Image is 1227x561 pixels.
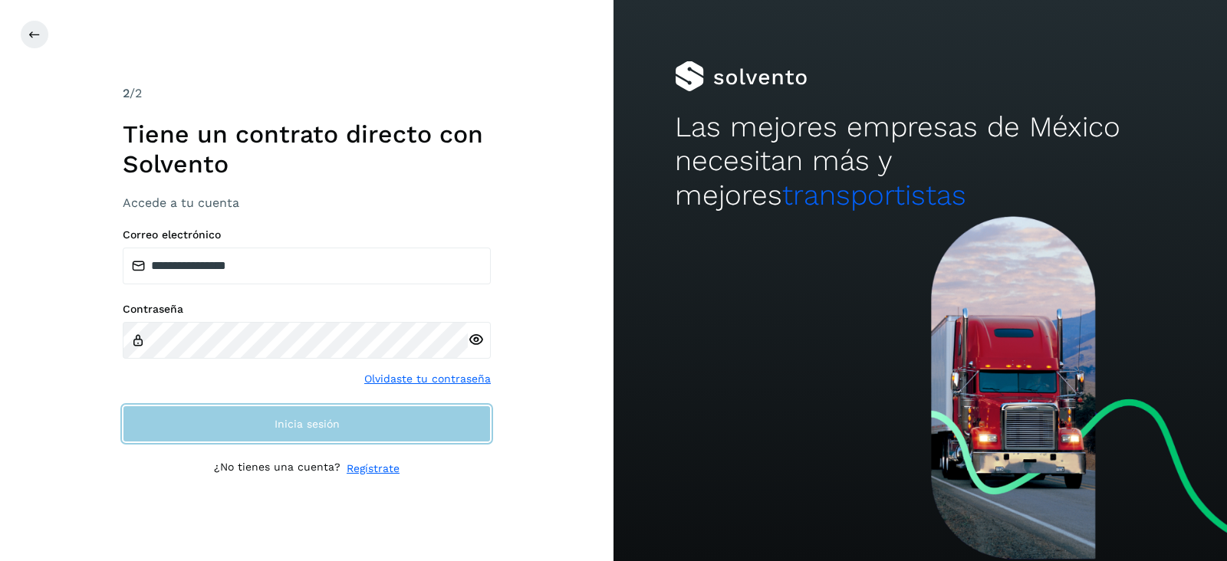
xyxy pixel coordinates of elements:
[123,86,130,100] span: 2
[364,371,491,387] a: Olvidaste tu contraseña
[123,405,491,442] button: Inicia sesión
[275,418,340,429] span: Inicia sesión
[347,461,400,477] a: Regístrate
[123,228,491,241] label: Correo electrónico
[123,84,491,103] div: /2
[214,461,340,477] p: ¿No tienes una cuenta?
[123,303,491,316] label: Contraseña
[123,195,491,210] h3: Accede a tu cuenta
[123,120,491,179] h1: Tiene un contrato directo con Solvento
[675,110,1166,212] h2: Las mejores empresas de México necesitan más y mejores
[782,179,966,212] span: transportistas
